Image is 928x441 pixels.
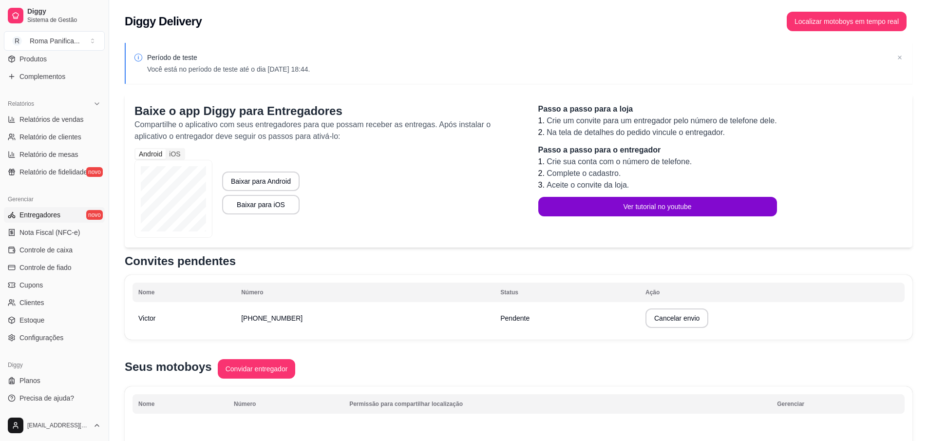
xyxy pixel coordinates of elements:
a: Relatórios de vendas [4,112,105,127]
a: Cupons [4,277,105,293]
li: 2. [538,127,777,138]
span: Clientes [19,298,44,307]
a: Controle de caixa [4,242,105,258]
th: Número [228,394,343,414]
span: Estoque [19,315,44,325]
a: Nota Fiscal (NFC-e) [4,225,105,240]
li: 2. [538,168,777,179]
a: Estoque [4,312,105,328]
span: Diggy [27,7,101,16]
span: Aceite o convite da loja. [547,181,629,189]
span: Crie sua conta com o número de telefone. [547,157,692,166]
div: Roma Panifica ... [30,36,80,46]
a: Planos [4,373,105,388]
span: Relatórios de vendas [19,115,84,124]
th: Número [235,283,494,302]
li: 3. [538,179,777,191]
th: Status [494,283,640,302]
a: Controle de fiado [4,260,105,275]
button: Baixar para Android [222,172,300,191]
button: Cancelar envio [645,308,708,328]
span: Crie um convite para um entregador pelo número de telefone dele. [547,116,776,125]
th: Nome [133,394,228,414]
div: Android [135,149,166,159]
span: R [12,36,22,46]
th: Nome [133,283,235,302]
div: Diggy [4,357,105,373]
span: Cupons [19,280,43,290]
button: Select a team [4,31,105,51]
button: Baixar para iOS [222,195,300,214]
p: Baixe o app Diggy para Entregadores [134,103,519,119]
a: Precisa de ajuda? [4,390,105,406]
li: 1. [538,115,777,127]
span: Complete o cadastro. [547,169,621,177]
p: Compartilhe o aplicativo com seus entregadores para que possam receber as entregas. Após instalar... [134,119,519,142]
span: Relatório de clientes [19,132,81,142]
button: [EMAIL_ADDRESS][DOMAIN_NAME] [4,414,105,437]
span: Produtos [19,54,47,64]
span: Relatórios [8,100,34,108]
h2: Diggy Delivery [125,14,202,29]
span: Relatório de fidelidade [19,167,87,177]
a: Complementos [4,69,105,84]
span: [EMAIL_ADDRESS][DOMAIN_NAME] [27,422,89,429]
p: Você está no período de teste até o dia [DATE] 18:44. [147,64,310,74]
span: Entregadores [19,210,60,220]
span: Planos [19,376,40,385]
li: 1. [538,156,777,168]
span: Controle de caixa [19,245,73,255]
span: Na tela de detalhes do pedido vincule o entregador. [547,128,725,136]
span: Nota Fiscal (NFC-e) [19,228,80,237]
button: Ver tutorial no youtube [538,197,777,216]
a: Configurações [4,330,105,345]
span: [PHONE_NUMBER] [241,314,303,322]
a: DiggySistema de Gestão [4,4,105,27]
div: iOS [166,149,184,159]
a: Relatório de clientes [4,129,105,145]
a: Relatório de mesas [4,147,105,162]
p: Convites pendentes [125,253,912,269]
th: Ação [640,283,905,302]
p: Passo a passo para o entregador [538,144,777,156]
th: Permissão para compartilhar localização [343,394,771,414]
span: Victor [138,314,156,322]
span: Controle de fiado [19,263,72,272]
button: Convidar entregador [218,359,296,379]
span: Pendente [500,314,530,322]
a: Entregadoresnovo [4,207,105,223]
span: Complementos [19,72,65,81]
div: Gerenciar [4,192,105,207]
a: Relatório de fidelidadenovo [4,164,105,180]
span: Sistema de Gestão [27,16,101,24]
span: Relatório de mesas [19,150,78,159]
a: Produtos [4,51,105,67]
th: Gerenciar [771,394,905,414]
p: Período de teste [147,53,310,62]
span: Precisa de ajuda? [19,393,74,403]
a: Clientes [4,295,105,310]
span: Configurações [19,333,63,343]
p: Passo a passo para a loja [538,103,777,115]
p: Seus motoboys [125,359,212,375]
button: Localizar motoboys em tempo real [787,12,907,31]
